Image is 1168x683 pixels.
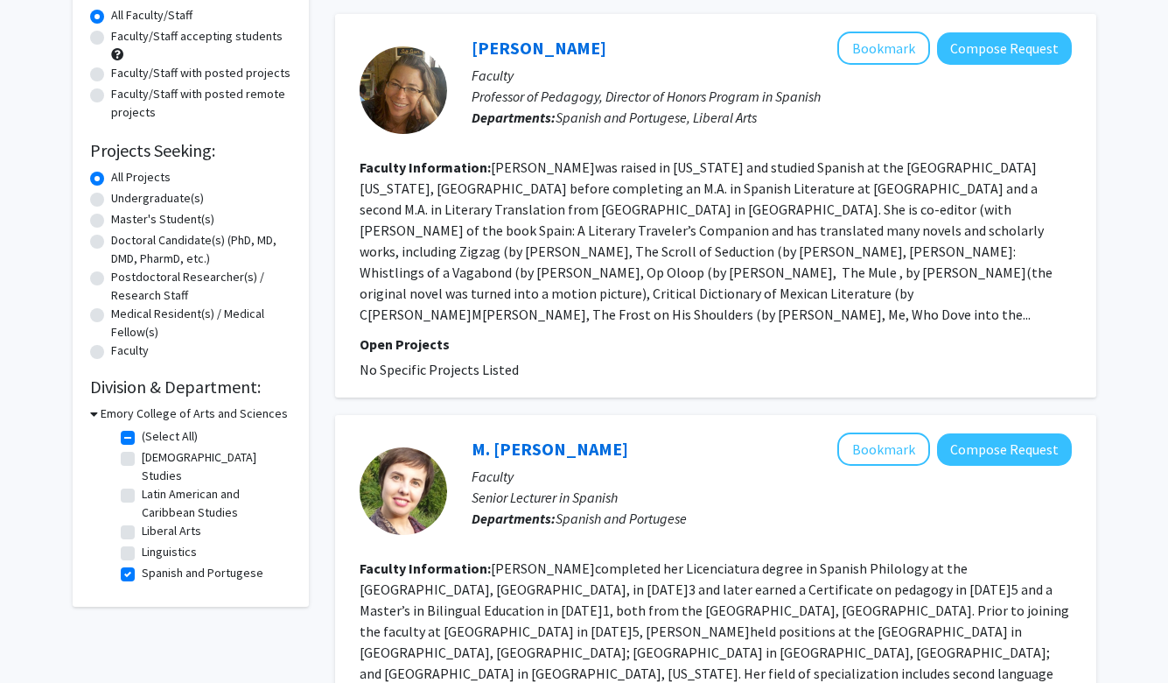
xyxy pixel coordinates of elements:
[360,560,491,577] b: Faculty Information:
[472,466,1072,487] p: Faculty
[556,510,687,527] span: Spanish and Portugese
[111,305,291,341] label: Medical Resident(s) / Medical Fellow(s)
[142,522,201,540] label: Liberal Arts
[472,109,556,126] b: Departments:
[111,189,204,208] label: Undergraduate(s)
[13,604,74,670] iframe: Chat
[360,334,1072,355] p: Open Projects
[90,377,291,398] h2: Division & Department:
[472,487,1072,508] p: Senior Lecturer in Spanish
[360,158,1053,323] fg-read-more: [PERSON_NAME]was raised in [US_STATE] and studied Spanish at the [GEOGRAPHIC_DATA][US_STATE], [GE...
[360,158,491,176] b: Faculty Information:
[111,85,291,122] label: Faculty/Staff with posted remote projects
[142,564,263,582] label: Spanish and Portugese
[472,86,1072,107] p: Professor of Pedagogy, Director of Honors Program in Spanish
[111,341,149,360] label: Faculty
[111,168,171,187] label: All Projects
[472,65,1072,86] p: Faculty
[937,32,1072,65] button: Compose Request to Lisa Dillman
[142,448,287,485] label: [DEMOGRAPHIC_DATA] Studies
[472,438,628,460] a: M. [PERSON_NAME]
[111,268,291,305] label: Postdoctoral Researcher(s) / Research Staff
[142,543,197,561] label: Linguistics
[101,405,288,423] h3: Emory College of Arts and Sciences
[142,427,198,446] label: (Select All)
[111,210,214,229] label: Master's Student(s)
[111,231,291,268] label: Doctoral Candidate(s) (PhD, MD, DMD, PharmD, etc.)
[472,37,606,59] a: [PERSON_NAME]
[472,510,556,527] b: Departments:
[837,32,930,65] button: Add Lisa Dillman to Bookmarks
[360,361,519,378] span: No Specific Projects Listed
[111,27,283,46] label: Faculty/Staff accepting students
[111,6,192,25] label: All Faculty/Staff
[142,485,287,522] label: Latin American and Caribbean Studies
[937,433,1072,466] button: Compose Request to M. Elva Gonzalez
[837,433,930,466] button: Add M. Elva Gonzalez to Bookmarks
[556,109,757,126] span: Spanish and Portugese, Liberal Arts
[90,140,291,161] h2: Projects Seeking:
[111,64,290,82] label: Faculty/Staff with posted projects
